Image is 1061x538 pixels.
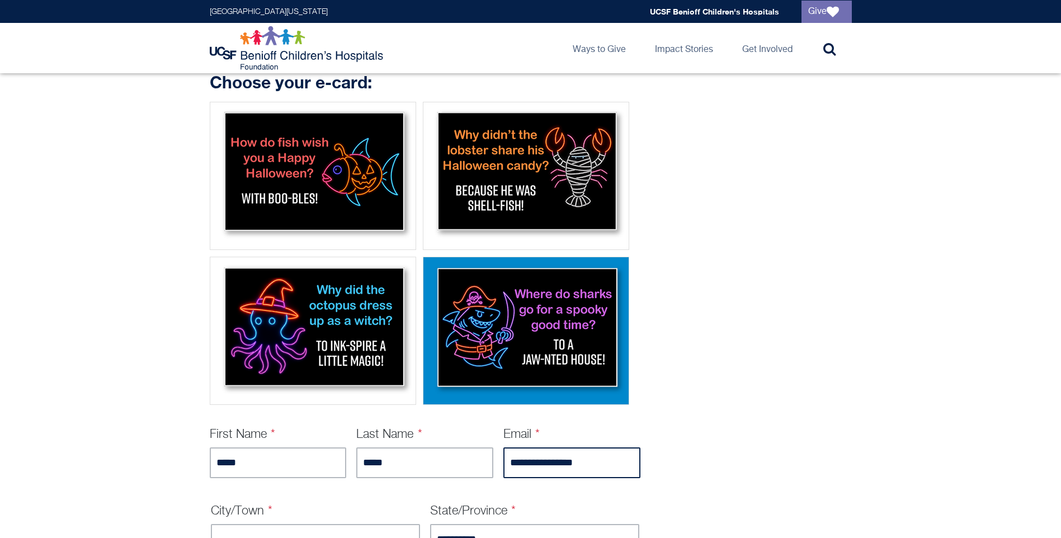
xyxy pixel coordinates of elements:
img: Logo for UCSF Benioff Children's Hospitals Foundation [210,26,386,70]
a: UCSF Benioff Children's Hospitals [650,7,779,16]
img: Shark [427,261,625,398]
label: City/Town [211,505,273,517]
a: Give [801,1,852,23]
div: Lobster [423,102,629,250]
img: Octopus [214,261,412,398]
img: Lobster [427,106,625,243]
a: Impact Stories [646,23,722,73]
div: Fish [210,102,416,250]
a: Get Involved [733,23,801,73]
label: Last Name [356,428,422,441]
label: First Name [210,428,276,441]
label: State/Province [430,505,516,517]
a: [GEOGRAPHIC_DATA][US_STATE] [210,8,328,16]
div: Shark [423,257,629,405]
div: Octopus [210,257,416,405]
strong: Choose your e-card: [210,72,372,92]
a: Ways to Give [564,23,635,73]
img: Fish [214,106,412,243]
label: Email [503,428,540,441]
